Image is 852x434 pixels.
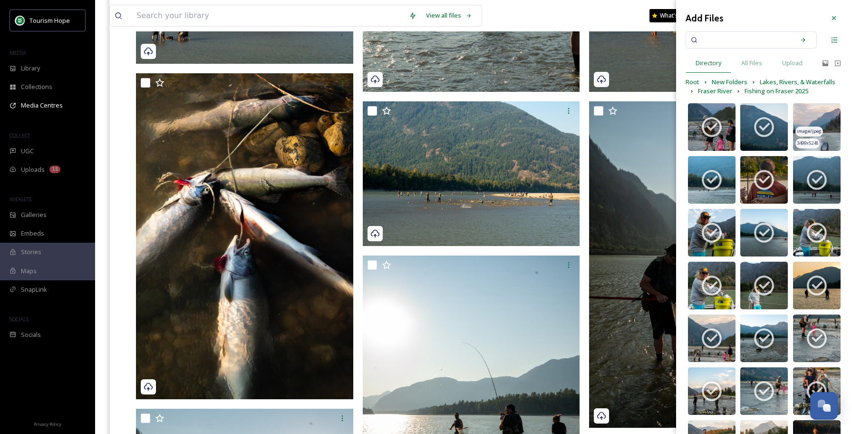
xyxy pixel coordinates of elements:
[793,367,841,415] img: f2871b74-8eff-4199-8763-a59a57da7268.jpg
[793,156,841,204] img: 74d678c4-290e-4e59-899f-5bc1a3ba23b5.jpg
[10,196,31,203] span: WIDGETS
[740,367,788,415] img: d9433cf9-11d2-4b5a-84c1-3c9f9be59bd5.jpg
[797,128,822,135] span: image/jpeg
[132,5,404,26] input: Search your library
[740,103,788,151] img: b295be75-2dfb-45ca-b828-f63488df1986.jpg
[782,59,803,68] span: Upload
[21,64,40,73] span: Library
[793,315,841,362] img: 4f4f8bba-1a5f-410a-bad2-15a8598bb746.jpg
[760,78,835,87] span: Lakes, Rivers, & Waterfalls
[740,315,788,362] img: 658e0c8a-e8f1-4fe9-af8c-4e0bb9c002fb.jpg
[21,101,63,110] span: Media Centres
[712,78,747,87] span: New Folders
[21,330,41,339] span: Socials
[688,315,736,362] img: f2b4553e-31ca-4213-bf0e-d768009dc68f.jpg
[21,147,34,156] span: UGC
[34,421,61,427] span: Privacy Policy
[745,87,808,96] span: Fishing on Fraser 2025
[797,140,818,147] span: 3499 x 5248
[793,209,841,256] img: aa6f70a8-e2e6-4b3b-8084-898f6a2e29d5.jpg
[21,266,37,276] span: Maps
[688,103,736,151] img: baa8c117-7908-4d1e-b9a3-77d11fd07629.jpg
[21,247,41,256] span: Stories
[15,16,25,25] img: logo.png
[29,16,70,25] span: Tourism Hope
[21,229,44,238] span: Embeds
[688,156,736,204] img: 6055c5c2-3e77-4500-98cd-ecdb341ede48.jpg
[698,87,732,96] span: Fraser River
[363,101,580,246] img: HOP_7768.jpg
[793,103,841,151] img: 9d5209c4-49f3-4358-84dd-b8f01ca1e4eb.jpg
[793,262,841,309] img: bec08d35-7992-461a-b06a-51146b50d928.jpg
[10,49,26,56] span: MEDIA
[696,59,721,68] span: Directory
[740,209,788,256] img: a7dd9aad-acf9-48d7-9d52-505bec087f4e.jpg
[686,11,724,25] h3: Add Files
[421,6,477,25] a: View all files
[740,262,788,309] img: 7f1eca92-7035-4d9d-921d-2e74d0f2b422.jpg
[740,156,788,204] img: f6bd48a5-e67c-48b5-94b8-66968876168e.jpg
[136,73,353,400] img: HOP_7778.jpg
[688,367,736,415] img: ec263956-2c74-46db-b728-0ed176976d71.jpg
[10,132,30,139] span: COLLECT
[34,418,61,429] a: Privacy Policy
[741,59,762,68] span: All Files
[21,285,47,294] span: SnapLink
[49,166,60,173] div: 15
[686,78,699,87] span: Root
[21,210,47,219] span: Galleries
[21,165,45,174] span: Uploads
[688,262,736,309] img: 28b1d7d9-e3bd-4f4a-b00f-fd9faf492d68.jpg
[810,392,838,420] button: Open Chat
[10,316,29,323] span: SOCIALS
[688,209,736,256] img: be7e89a7-4db0-406f-9c83-27657f2bca60.jpg
[589,101,806,428] img: HOP_7800.jpg
[21,82,52,91] span: Collections
[649,9,697,22] a: What's New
